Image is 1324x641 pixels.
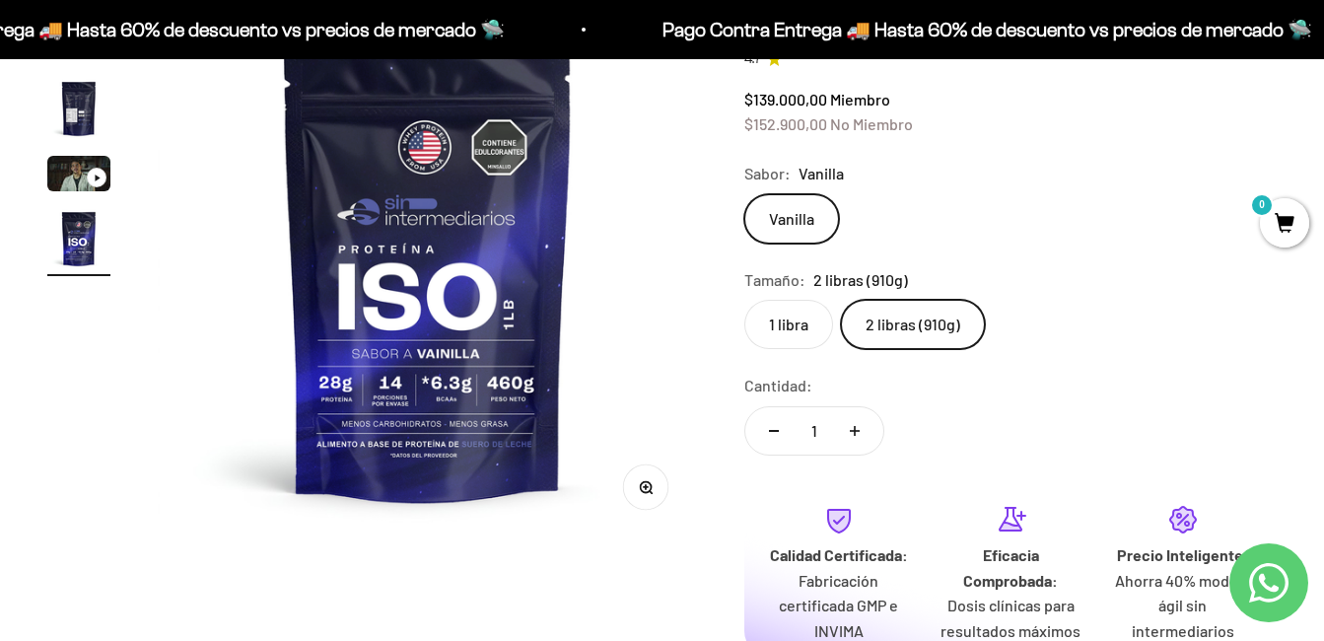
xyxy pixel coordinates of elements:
[744,114,827,133] span: $152.900,00
[47,77,110,146] button: Ir al artículo 2
[1117,545,1249,564] strong: Precio Inteligente:
[47,77,110,140] img: Proteína Aislada ISO - Vainilla
[744,90,827,108] span: $139.000,00
[47,207,110,276] button: Ir al artículo 4
[744,48,761,70] span: 4.7
[963,545,1058,590] strong: Eficacia Comprobada:
[47,207,110,270] img: Proteína Aislada ISO - Vainilla
[770,545,908,564] strong: Calidad Certificada:
[47,156,110,197] button: Ir al artículo 3
[744,373,812,398] label: Cantidad:
[662,14,1312,45] p: Pago Contra Entrega 🚚 Hasta 60% de descuento vs precios de mercado 🛸
[744,48,1277,70] a: 4.74.7 de 5.0 estrellas
[1250,193,1274,217] mark: 0
[744,161,791,186] legend: Sabor:
[799,161,844,186] span: Vanilla
[830,90,890,108] span: Miembro
[745,407,802,455] button: Reducir cantidad
[744,267,805,293] legend: Tamaño:
[830,114,913,133] span: No Miembro
[1260,214,1309,236] a: 0
[826,407,883,455] button: Aumentar cantidad
[813,267,908,293] span: 2 libras (910g)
